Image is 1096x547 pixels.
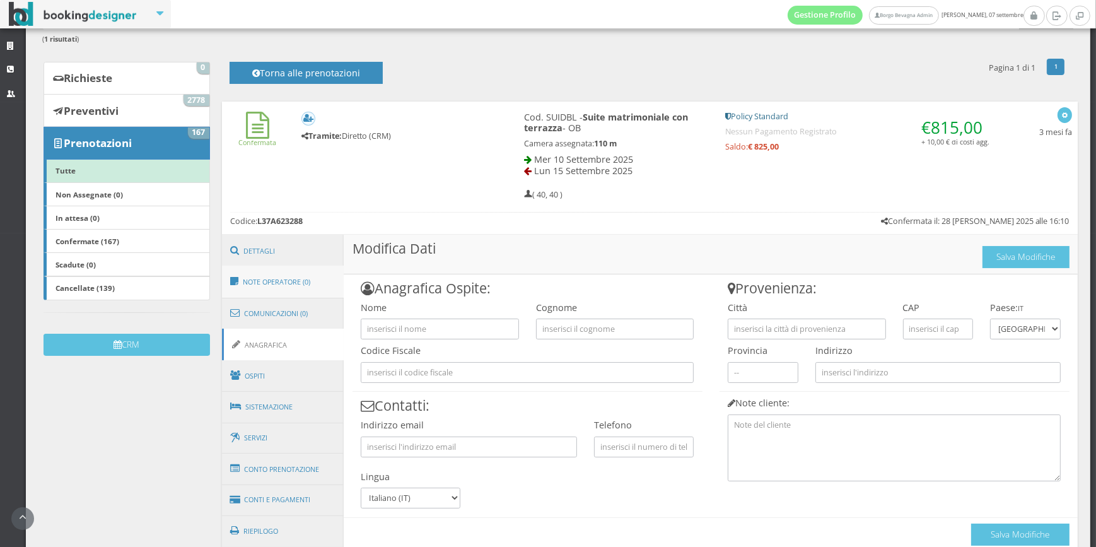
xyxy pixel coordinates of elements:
[222,297,344,330] a: Comunicazioni (0)
[44,159,209,183] a: Tutte
[353,397,702,414] h3: Contatti:
[55,236,119,246] b: Confermate (167)
[64,136,132,150] b: Prenotazioni
[534,165,633,177] span: Lun 15 Settembre 2025
[594,420,694,430] h4: Telefono
[361,471,460,482] h4: Lingua
[44,334,209,356] button: CRM
[55,259,96,269] b: Scadute (0)
[64,71,112,85] b: Richieste
[222,391,344,423] a: Sistemazione
[990,302,1061,313] h4: Paese:
[55,189,123,199] b: Non Assegnate (0)
[815,345,1061,356] h4: Indirizzo
[44,206,209,230] a: In attesa (0)
[55,213,100,223] b: In attesa (0)
[222,453,344,486] a: Conto Prenotazione
[55,165,76,175] b: Tutte
[361,420,577,430] h4: Indirizzo email
[728,345,798,356] h4: Provincia
[989,63,1035,73] h5: Pagina 1 di 1
[44,229,209,253] a: Confermate (167)
[184,95,209,106] span: 2778
[881,216,1070,226] h5: Confermata il: 28 [PERSON_NAME] 2025 alle 16:10
[534,153,633,165] span: Mer 10 Settembre 2025
[197,62,209,74] span: 0
[903,302,974,313] h4: CAP
[45,34,78,44] b: 1 risultati
[222,266,344,298] a: Note Operatore (0)
[728,397,1061,408] h4: Note cliente:
[594,437,694,457] input: inserisci il numero di telefono
[788,6,863,25] a: Gestione Profilo
[931,116,982,139] span: 815,00
[728,362,798,383] input: --
[230,62,383,84] button: Torna alle prenotazioni
[1018,303,1023,313] small: IT
[1047,59,1065,75] a: 1
[64,103,119,118] b: Preventivi
[222,484,344,516] a: Conti e Pagamenti
[353,280,702,297] h3: Anagrafica Ospite:
[594,138,617,149] b: 110 m
[728,319,886,339] input: inserisci la città di provenienza
[361,319,519,339] input: inserisci il nome
[361,437,577,457] input: inserisci l'indirizzo email
[524,111,688,134] b: Suite matrimoniale con terrazza
[44,252,209,276] a: Scadute (0)
[971,524,1070,546] button: Salva Modifiche
[222,329,344,361] a: Anagrafica
[728,302,886,313] h4: Città
[921,137,989,146] small: + 10,00 € di costi agg.
[903,319,974,339] input: inserisci il cap
[43,35,1074,44] h6: ( )
[361,302,519,313] h4: Nome
[44,182,209,206] a: Non Assegnate (0)
[222,235,344,268] a: Dettagli
[725,127,989,136] h5: Nessun Pagamento Registrato
[222,422,344,454] a: Servizi
[222,360,344,392] a: Ospiti
[524,190,563,199] h5: ( 40, 40 )
[748,141,779,152] strong: € 825,00
[1039,127,1072,137] h5: 3 mesi fa
[44,62,209,95] a: Richieste 0
[869,6,938,25] a: Borgo Bevagna Admin
[44,276,209,300] a: Cancellate (139)
[725,112,989,121] h5: Policy Standard
[230,216,303,226] h5: Codice:
[788,6,1023,25] span: [PERSON_NAME], 07 settembre
[301,131,481,141] h5: Diretto (CRM)
[361,362,694,383] input: inserisci il codice fiscale
[725,142,989,151] h5: Saldo:
[344,235,1078,274] h3: Modifica Dati
[238,127,276,147] a: Confermata
[301,131,342,141] b: Tramite:
[536,319,694,339] input: inserisci il cognome
[44,94,209,127] a: Preventivi 2778
[257,216,303,226] b: L37A623288
[815,362,1061,383] input: inserisci l'indirizzo
[188,127,209,139] span: 167
[524,112,708,134] h4: Cod. SUIDBL - - OB
[720,280,1070,297] h3: Provenienza:
[44,127,209,160] a: Prenotazioni 167
[9,2,137,26] img: BookingDesigner.com
[536,302,694,313] h4: Cognome
[55,283,115,293] b: Cancellate (139)
[982,246,1070,268] button: Salva Modifiche
[921,116,982,139] span: €
[244,68,369,87] h4: Torna alle prenotazioni
[361,345,694,356] h4: Codice Fiscale
[524,139,708,148] h5: Camera assegnata:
